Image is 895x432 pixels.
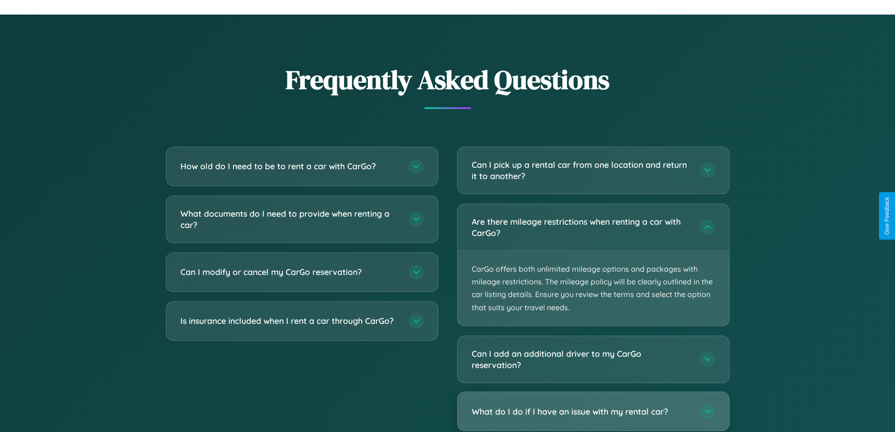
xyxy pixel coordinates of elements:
[180,208,399,231] h3: What documents do I need to provide when renting a car?
[180,266,399,278] h3: Can I modify or cancel my CarGo reservation?
[884,197,890,235] div: Give Feedback
[180,160,399,172] h3: How old do I need to be to rent a car with CarGo?
[472,159,691,182] h3: Can I pick up a rental car from one location and return it to another?
[472,216,691,239] h3: Are there mileage restrictions when renting a car with CarGo?
[472,406,691,417] h3: What do I do if I have an issue with my rental car?
[458,251,729,326] p: CarGo offers both unlimited mileage options and packages with mileage restrictions. The mileage p...
[180,315,399,327] h3: Is insurance included when I rent a car through CarGo?
[166,62,730,98] h2: Frequently Asked Questions
[472,348,691,371] h3: Can I add an additional driver to my CarGo reservation?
